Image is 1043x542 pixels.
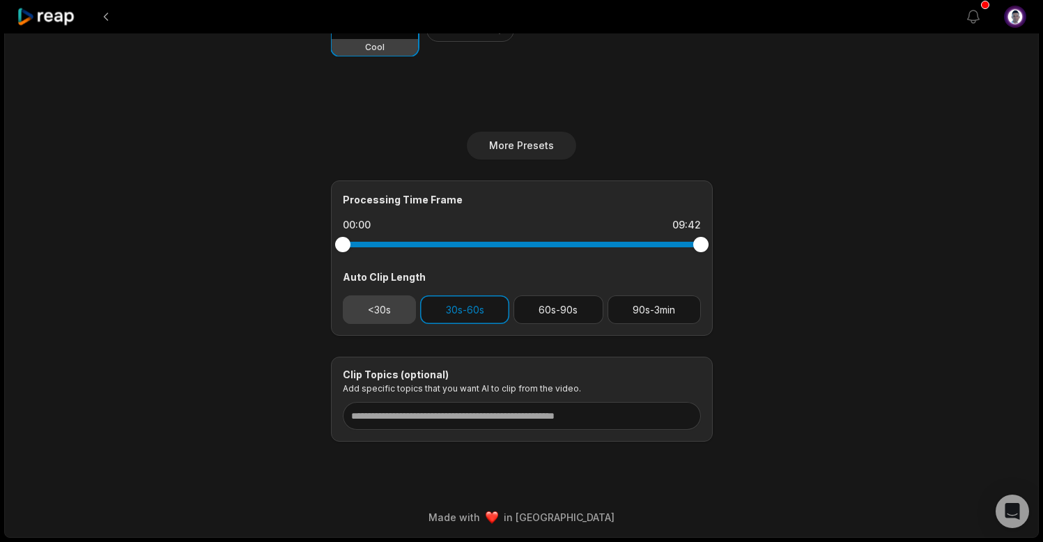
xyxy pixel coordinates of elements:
[365,42,385,53] h3: Cool
[343,192,701,207] div: Processing Time Frame
[420,295,509,324] button: 30s-60s
[17,510,1026,525] div: Made with in [GEOGRAPHIC_DATA]
[343,218,371,232] div: 00:00
[996,495,1029,528] div: Open Intercom Messenger
[486,511,498,524] img: heart emoji
[608,295,701,324] button: 90s-3min
[343,369,701,381] div: Clip Topics (optional)
[343,270,701,284] div: Auto Clip Length
[343,383,701,394] p: Add specific topics that you want AI to clip from the video.
[467,132,576,160] button: More Presets
[343,295,417,324] button: <30s
[513,295,603,324] button: 60s-90s
[672,218,701,232] div: 09:42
